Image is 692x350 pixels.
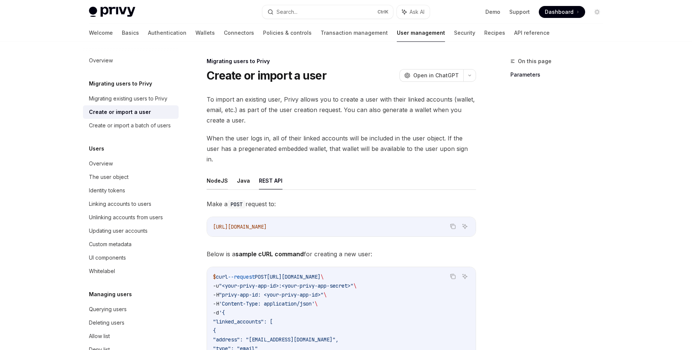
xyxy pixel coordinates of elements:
[89,253,126,262] div: UI components
[195,24,215,42] a: Wallets
[83,119,179,132] a: Create or import a batch of users
[484,24,505,42] a: Recipes
[89,108,151,117] div: Create or import a user
[83,197,179,211] a: Linking accounts to users
[213,291,219,298] span: -H
[235,250,304,258] strong: sample cURL command
[460,272,470,281] button: Ask AI
[89,56,113,65] div: Overview
[454,24,475,42] a: Security
[89,79,152,88] h5: Migrating users to Privy
[83,92,179,105] a: Migrating existing users to Privy
[216,273,228,280] span: curl
[262,5,393,19] button: Search...CtrlK
[213,223,267,230] span: [URL][DOMAIN_NAME]
[207,172,228,189] button: NodeJS
[510,69,609,81] a: Parameters
[83,211,179,224] a: Unlinking accounts from users
[545,8,574,16] span: Dashboard
[324,291,327,298] span: \
[518,57,552,66] span: On this page
[89,267,115,276] div: Whitelabel
[237,172,250,189] button: Java
[219,291,324,298] span: "privy-app-id: <your-privy-app-id>"
[83,184,179,197] a: Identity tokens
[213,336,339,343] span: "address": "[EMAIL_ADDRESS][DOMAIN_NAME]",
[213,282,219,289] span: -u
[397,24,445,42] a: User management
[413,72,459,79] span: Open in ChatGPT
[485,8,500,16] a: Demo
[263,24,312,42] a: Policies & controls
[83,170,179,184] a: The user object
[259,172,282,189] button: REST API
[509,8,530,16] a: Support
[89,199,151,208] div: Linking accounts to users
[255,273,267,280] span: POST
[213,327,216,334] span: {
[315,300,318,307] span: \
[207,249,476,259] span: Below is a for creating a new user:
[89,240,132,249] div: Custom metadata
[399,69,463,82] button: Open in ChatGPT
[514,24,550,42] a: API reference
[213,300,219,307] span: -H
[321,273,324,280] span: \
[89,24,113,42] a: Welcome
[83,329,179,343] a: Allow list
[213,273,216,280] span: $
[89,159,113,168] div: Overview
[207,69,327,82] h1: Create or import a user
[89,226,148,235] div: Updating user accounts
[591,6,603,18] button: Toggle dark mode
[224,24,254,42] a: Connectors
[83,157,179,170] a: Overview
[89,186,125,195] div: Identity tokens
[89,144,104,153] h5: Users
[89,173,129,182] div: The user object
[89,318,124,327] div: Deleting users
[448,222,458,231] button: Copy the contents from the code block
[460,222,470,231] button: Ask AI
[353,282,356,289] span: \
[83,54,179,67] a: Overview
[277,7,297,16] div: Search...
[207,199,476,209] span: Make a request to:
[213,309,219,316] span: -d
[89,94,167,103] div: Migrating existing users to Privy
[89,121,171,130] div: Create or import a batch of users
[377,9,389,15] span: Ctrl K
[83,316,179,329] a: Deleting users
[228,273,255,280] span: --request
[213,318,273,325] span: "linked_accounts": [
[321,24,388,42] a: Transaction management
[207,133,476,164] span: When the user logs in, all of their linked accounts will be included in the user object. If the u...
[219,300,315,307] span: 'Content-Type: application/json'
[267,273,321,280] span: [URL][DOMAIN_NAME]
[219,282,353,289] span: "<your-privy-app-id>:<your-privy-app-secret>"
[83,264,179,278] a: Whitelabel
[89,7,135,17] img: light logo
[89,305,127,314] div: Querying users
[228,200,245,208] code: POST
[397,5,430,19] button: Ask AI
[89,332,110,341] div: Allow list
[219,309,225,316] span: '{
[410,8,424,16] span: Ask AI
[83,251,179,264] a: UI components
[89,290,132,299] h5: Managing users
[83,105,179,119] a: Create or import a user
[122,24,139,42] a: Basics
[83,224,179,238] a: Updating user accounts
[207,94,476,126] span: To import an existing user, Privy allows you to create a user with their linked accounts (wallet,...
[539,6,585,18] a: Dashboard
[83,303,179,316] a: Querying users
[89,213,163,222] div: Unlinking accounts from users
[83,238,179,251] a: Custom metadata
[448,272,458,281] button: Copy the contents from the code block
[207,58,476,65] div: Migrating users to Privy
[148,24,186,42] a: Authentication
